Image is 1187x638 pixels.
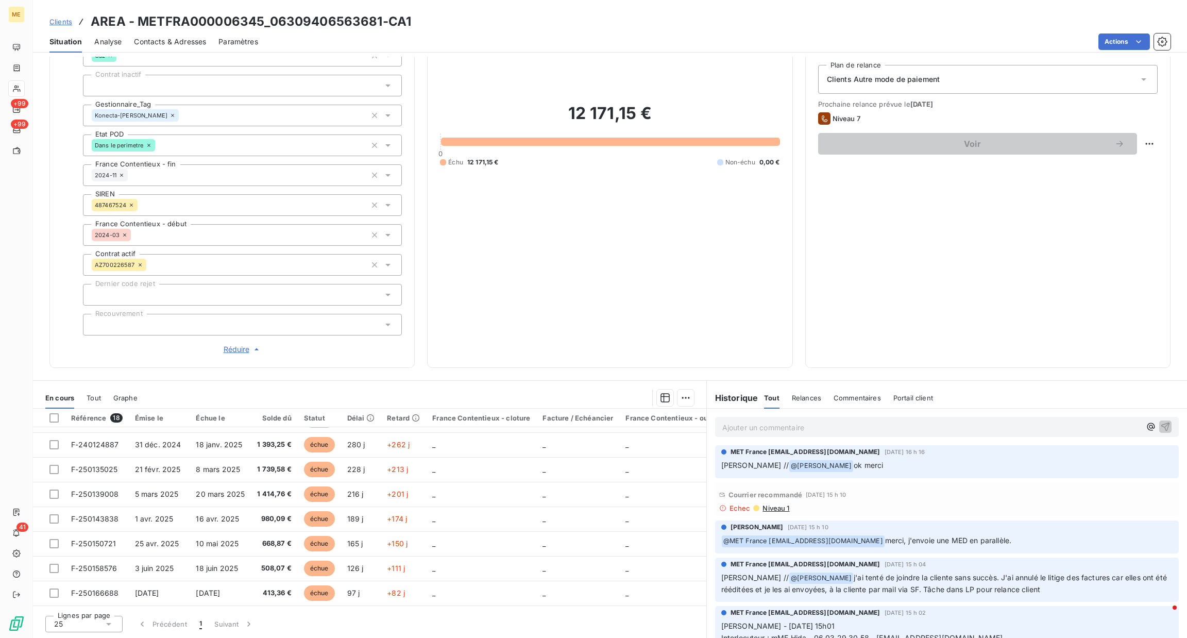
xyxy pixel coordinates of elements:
[448,158,463,167] span: Échu
[95,232,120,238] span: 2024-03
[11,99,28,108] span: +99
[440,103,779,134] h2: 12 171,15 €
[91,12,411,31] h3: AREA - METFRA000006345_06309406563681-CA1
[818,100,1158,108] span: Prochaine relance prévue le
[304,437,335,452] span: échue
[759,158,780,167] span: 0,00 €
[834,394,881,402] span: Commentaires
[387,465,408,474] span: +213 j
[432,539,435,548] span: _
[138,200,146,210] input: Ajouter une valeur
[95,142,144,148] span: Dans le perimetre
[304,462,335,477] span: échue
[725,158,755,167] span: Non-échu
[71,564,117,573] span: F-250158576
[893,394,933,402] span: Portail client
[432,465,435,474] span: _
[71,440,119,449] span: F-240124887
[11,120,28,129] span: +99
[707,392,758,404] h6: Historique
[196,490,245,498] span: 20 mars 2025
[304,486,335,502] span: échue
[764,394,779,402] span: Tout
[347,514,364,523] span: 189 j
[731,560,880,569] span: MET France [EMAIL_ADDRESS][DOMAIN_NAME]
[257,464,292,475] span: 1 739,58 €
[8,615,25,632] img: Logo LeanPay
[542,589,546,597] span: _
[8,6,25,23] div: ME
[731,608,880,617] span: MET France [EMAIL_ADDRESS][DOMAIN_NAME]
[432,490,435,498] span: _
[432,414,530,422] div: France Contentieux - cloture
[432,589,435,597] span: _
[721,573,1169,594] span: j'ai tenté de joindre la cliente sans succès. J'ai annulé le litige des factures car elles ont ét...
[432,564,435,573] span: _
[224,344,262,355] span: Réduire
[95,262,135,268] span: AZ700226587
[721,573,789,582] span: [PERSON_NAME] //
[257,539,292,549] span: 668,87 €
[761,504,789,512] span: Niveau 1
[71,490,119,498] span: F-250139008
[347,465,365,474] span: 228 j
[92,320,100,329] input: Ajouter une valeur
[625,589,629,597] span: _
[885,536,1012,545] span: merci, j'envoie une MED en parallèle.
[199,619,202,629] span: 1
[792,394,821,402] span: Relances
[885,449,925,455] span: [DATE] 16 h 16
[885,561,926,567] span: [DATE] 15 h 04
[625,414,733,422] div: France Contentieux - ouverture
[135,465,181,474] span: 21 févr. 2025
[347,589,360,597] span: 97 j
[83,344,402,355] button: Réduire
[128,171,136,180] input: Ajouter une valeur
[789,460,853,472] span: @ [PERSON_NAME]
[347,414,375,422] div: Délai
[1098,33,1150,50] button: Actions
[95,112,167,119] span: Konecta-[PERSON_NAME]
[196,414,245,422] div: Échue le
[135,539,179,548] span: 25 avr. 2025
[94,37,122,47] span: Analyse
[196,514,239,523] span: 16 avr. 2025
[146,260,155,270] input: Ajouter une valeur
[885,610,926,616] span: [DATE] 15 h 02
[542,564,546,573] span: _
[257,563,292,574] span: 508,07 €
[438,149,443,158] span: 0
[208,613,260,635] button: Suivant
[387,589,405,597] span: +82 j
[92,81,100,90] input: Ajouter une valeur
[830,140,1114,148] span: Voir
[467,158,499,167] span: 12 171,15 €
[387,539,408,548] span: +150 j
[135,589,159,597] span: [DATE]
[218,37,258,47] span: Paramètres
[257,588,292,598] span: 413,36 €
[347,440,365,449] span: 280 j
[257,440,292,450] span: 1 393,25 €
[257,489,292,499] span: 1 414,76 €
[196,564,238,573] span: 18 juin 2025
[625,490,629,498] span: _
[71,539,116,548] span: F-250150721
[49,16,72,27] a: Clients
[542,440,546,449] span: _
[71,589,119,597] span: F-250166688
[731,447,880,457] span: MET France [EMAIL_ADDRESS][DOMAIN_NAME]
[134,37,206,47] span: Contacts & Adresses
[347,490,364,498] span: 216 j
[432,514,435,523] span: _
[135,414,184,422] div: Émise le
[45,394,74,402] span: En cours
[71,514,119,523] span: F-250143838
[806,492,846,498] span: [DATE] 15 h 10
[92,290,100,299] input: Ajouter une valeur
[87,394,101,402] span: Tout
[789,573,853,584] span: @ [PERSON_NAME]
[730,504,751,512] span: Echec
[625,465,629,474] span: _
[196,539,239,548] span: 10 mai 2025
